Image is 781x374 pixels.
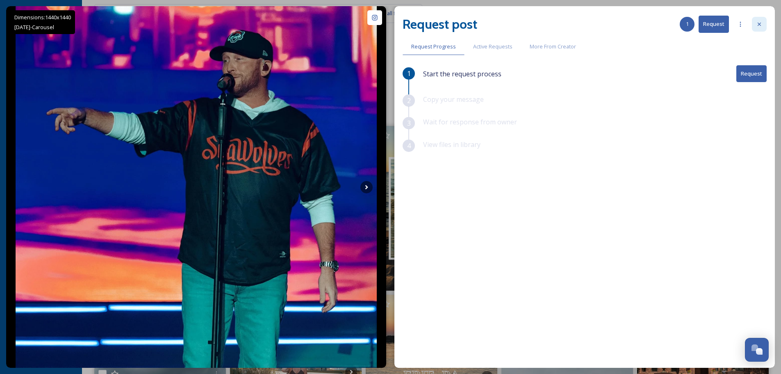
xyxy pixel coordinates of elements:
[403,14,477,34] h2: Request post
[411,43,456,50] span: Request Progress
[14,23,54,31] span: [DATE] - Carousel
[699,16,729,32] button: Request
[423,140,480,149] span: View files in library
[14,14,71,21] span: Dimensions: 1440 x 1440
[423,117,517,126] span: Wait for response from owner
[736,65,767,82] button: Request
[407,69,411,78] span: 1
[407,96,411,106] span: 2
[530,43,576,50] span: More From Creator
[407,141,411,151] span: 4
[407,118,411,128] span: 3
[745,338,769,362] button: Open Chat
[423,69,501,79] span: Start the request process
[686,20,689,28] span: 1
[423,95,484,104] span: Copy your message
[473,43,512,50] span: Active Requests
[16,6,377,368] img: What a night in Erie! 🎶 Cole Swindell brought his Happy Hour Sad Tour to the Erie Insurance Arena...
